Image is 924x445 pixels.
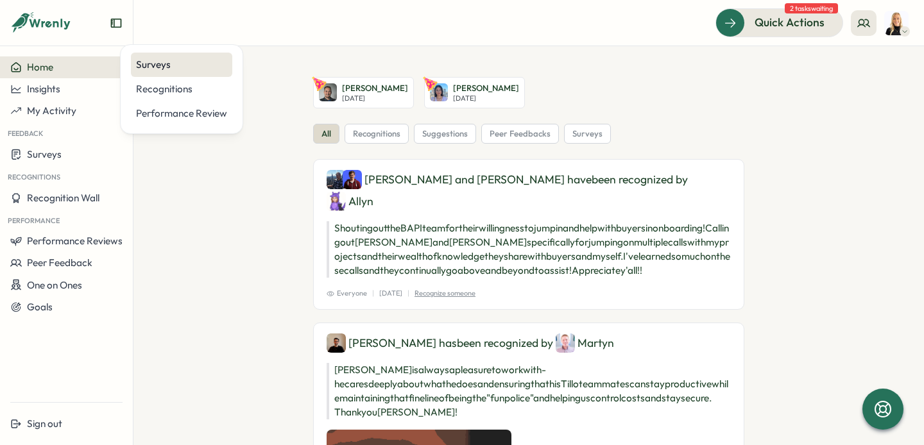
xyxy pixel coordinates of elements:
span: recognitions [353,128,400,140]
a: Jamie Batabyal[PERSON_NAME][DATE] [313,77,414,108]
p: Shouting out the BAPI team for their willingness to jump in and help with buyers in onboarding! C... [327,221,731,278]
p: [DATE] [342,94,408,103]
img: Marina Ferreira [430,83,448,101]
div: Recognitions [136,82,227,96]
span: Goals [27,301,53,313]
span: Sign out [27,417,62,430]
img: Alex Marshall [327,170,346,189]
span: suggestions [422,128,468,140]
span: surveys [572,128,603,140]
span: My Activity [27,105,76,117]
span: all [321,128,331,140]
span: Recognition Wall [27,192,99,204]
a: Marina Ferreira[PERSON_NAME][DATE] [424,77,525,108]
img: Allyn Neal [327,192,346,211]
span: Surveys [27,148,62,160]
a: Recognitions [131,77,232,101]
img: Laurie Dunn [327,333,346,353]
img: Jamie Batabyal [319,83,337,101]
a: Performance Review [131,101,232,126]
div: [PERSON_NAME] has been recognized by [327,333,731,353]
p: [DATE] [453,94,519,103]
p: [PERSON_NAME] [342,83,408,94]
p: | [407,288,409,299]
span: 2 tasks waiting [785,3,838,13]
img: Henry Dennis [343,170,362,189]
p: [DATE] [379,288,402,299]
div: Performance Review [136,106,227,121]
img: Martyn Fagg [556,333,575,353]
p: [PERSON_NAME] [453,83,519,94]
span: Quick Actions [755,14,825,31]
button: Expand sidebar [110,17,123,29]
p: [PERSON_NAME] is always a pleasure to work with - he cares deeply about what he does and ensuring... [327,363,731,419]
div: Surveys [136,58,227,72]
a: Surveys [131,53,232,77]
img: Hannah Dickens [884,11,909,35]
p: Recognize someone [415,288,475,299]
span: Home [27,61,53,73]
div: [PERSON_NAME] and [PERSON_NAME] have been recognized by [327,170,731,211]
span: Insights [27,83,60,95]
span: One on Ones [27,279,82,291]
span: Performance Reviews [27,235,123,247]
button: Quick Actions [715,8,843,37]
div: Allyn [327,192,373,211]
span: Peer Feedback [27,256,92,269]
span: Everyone [327,288,367,299]
span: peer feedbacks [490,128,551,140]
p: | [372,288,374,299]
div: Martyn [556,333,614,353]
